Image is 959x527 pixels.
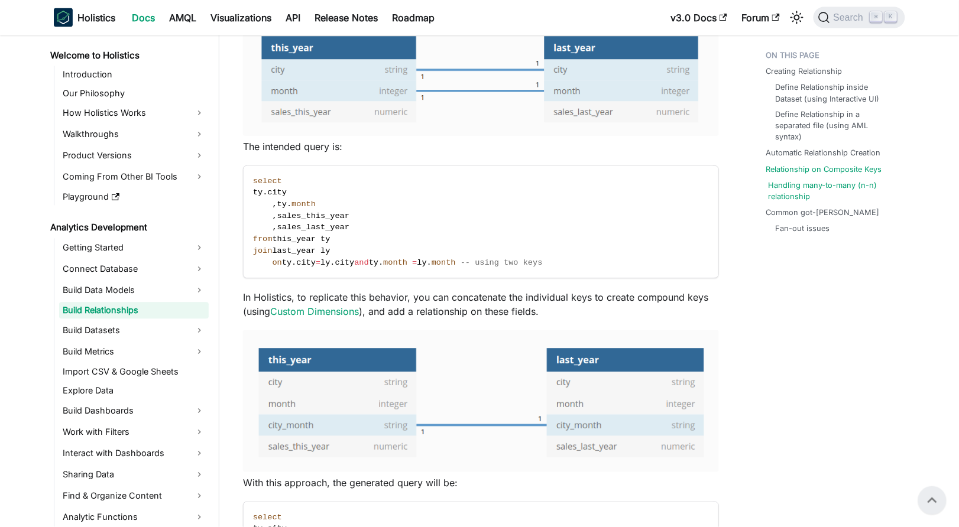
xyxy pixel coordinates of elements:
[59,125,209,144] a: Walkthroughs
[273,200,277,209] span: ,
[59,487,209,506] a: Find & Organize Content
[59,302,209,319] a: Build Relationships
[427,258,432,267] span: .
[766,148,881,159] a: Automatic Relationship Creation
[273,258,282,267] span: on
[162,8,203,27] a: AMQL
[243,476,719,490] p: With this approach, the generated query will be:
[885,12,897,22] kbd: K
[776,109,893,144] a: Define Relationship in a separated file (using AML syntax)
[59,189,209,206] a: Playground
[243,139,719,154] p: The intended query is:
[776,82,893,104] a: Define Relationship inside Dataset (using Interactive UI)
[59,239,209,258] a: Getting Started
[320,258,330,267] span: ly
[278,8,307,27] a: API
[59,281,209,300] a: Build Data Models
[354,258,368,267] span: and
[54,8,73,27] img: Holistics
[385,8,442,27] a: Roadmap
[918,486,947,515] button: Scroll back to top
[54,8,115,27] a: HolisticsHolistics
[412,258,417,267] span: =
[307,8,385,27] a: Release Notes
[776,223,830,235] a: Fan-out issues
[378,258,383,267] span: .
[870,12,882,22] kbd: ⌘
[59,104,209,123] a: How Holistics Works
[766,164,882,175] a: Relationship on Composite Keys
[125,8,162,27] a: Docs
[59,383,209,399] a: Explore Data
[59,147,209,165] a: Product Versions
[331,258,335,267] span: .
[243,290,719,318] p: In Holistics, to replicate this behavior, you can concatenate the individual keys to create compo...
[253,177,282,186] span: select
[59,402,209,421] a: Build Dashboards
[814,7,905,28] button: Search (Command+K)
[270,305,359,317] a: Custom Dimensions
[273,246,331,255] span: last_year ly
[59,423,209,442] a: Work with Filters
[830,12,871,23] span: Search
[282,258,291,267] span: ty
[291,258,296,267] span: .
[277,200,287,209] span: ty
[47,220,209,236] a: Analytics Development
[59,364,209,380] a: Import CSV & Google Sheets
[335,258,355,267] span: city
[273,235,331,243] span: this_year ty
[277,212,349,220] span: sales_this_year
[734,8,787,27] a: Forum
[59,321,209,340] a: Build Datasets
[253,235,273,243] span: from
[59,466,209,484] a: Sharing Data
[287,200,291,209] span: .
[788,8,806,27] button: Switch between dark and light mode (currently light mode)
[42,35,219,527] nav: Docs sidebar
[277,223,349,232] span: sales_last_year
[268,188,287,197] span: city
[273,223,277,232] span: ,
[291,200,316,209] span: month
[59,444,209,463] a: Interact with Dashboards
[432,258,456,267] span: month
[59,343,209,362] a: Build Metrics
[59,85,209,102] a: Our Philosophy
[461,258,543,267] span: -- using two keys
[769,180,900,203] a: Handling many-to-many (n-n) relationship
[253,246,273,255] span: join
[383,258,407,267] span: month
[663,8,734,27] a: v3.0 Docs
[253,513,282,522] span: select
[296,258,316,267] span: city
[59,508,209,527] a: Analytic Functions
[766,207,880,219] a: Common got-[PERSON_NAME]
[273,212,277,220] span: ,
[369,258,378,267] span: ty
[77,11,115,25] b: Holistics
[59,66,209,83] a: Introduction
[263,188,267,197] span: .
[47,47,209,64] a: Welcome to Holistics
[253,188,263,197] span: ty
[59,168,209,187] a: Coming From Other BI Tools
[59,260,209,279] a: Connect Database
[316,258,320,267] span: =
[417,258,427,267] span: ly
[766,66,843,77] a: Creating Relationship
[203,8,278,27] a: Visualizations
